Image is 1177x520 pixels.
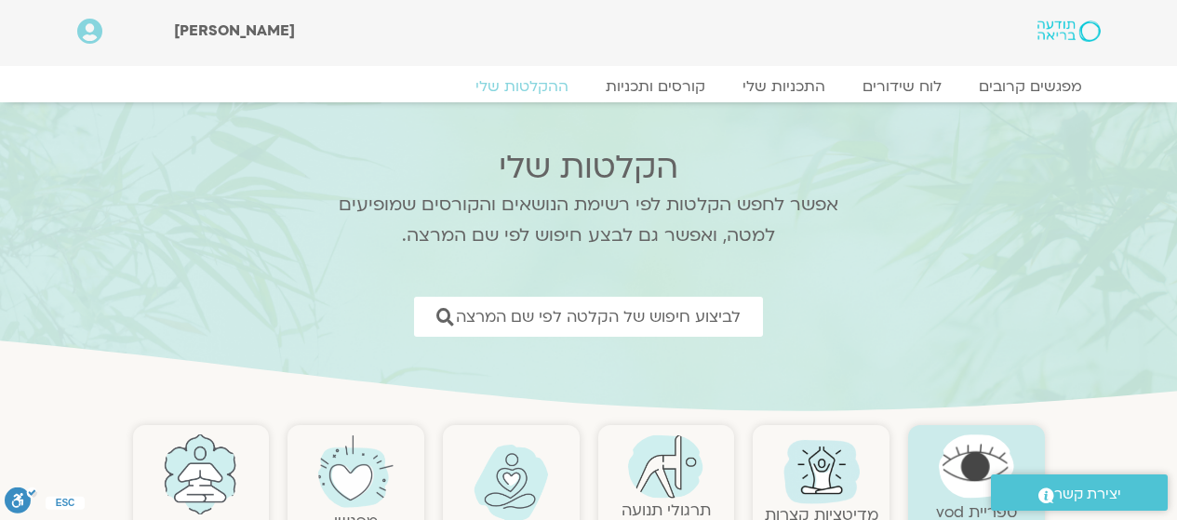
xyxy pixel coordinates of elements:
[1054,482,1121,507] span: יצירת קשר
[844,77,960,96] a: לוח שידורים
[456,308,741,326] span: לביצוע חיפוש של הקלטה לפי שם המרצה
[724,77,844,96] a: התכניות שלי
[587,77,724,96] a: קורסים ותכניות
[991,474,1168,511] a: יצירת קשר
[174,20,295,41] span: [PERSON_NAME]
[77,77,1101,96] nav: Menu
[457,77,587,96] a: ההקלטות שלי
[314,149,863,186] h2: הקלטות שלי
[960,77,1101,96] a: מפגשים קרובים
[314,190,863,251] p: אפשר לחפש הקלטות לפי רשימת הנושאים והקורסים שמופיעים למטה, ואפשר גם לבצע חיפוש לפי שם המרצה.
[414,297,763,337] a: לביצוע חיפוש של הקלטה לפי שם המרצה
